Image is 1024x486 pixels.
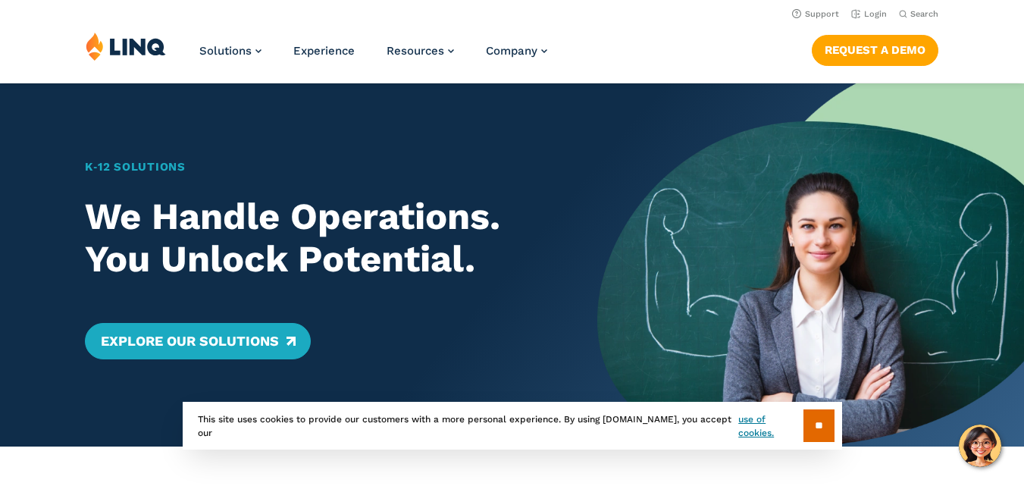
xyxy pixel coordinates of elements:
[85,158,555,176] h1: K‑12 Solutions
[738,412,803,440] a: use of cookies.
[812,32,938,65] nav: Button Navigation
[86,32,166,61] img: LINQ | K‑12 Software
[486,44,547,58] a: Company
[910,9,938,19] span: Search
[293,44,355,58] a: Experience
[899,8,938,20] button: Open Search Bar
[199,32,547,82] nav: Primary Navigation
[597,83,1024,447] img: Home Banner
[85,323,310,359] a: Explore Our Solutions
[851,9,887,19] a: Login
[199,44,261,58] a: Solutions
[199,44,252,58] span: Solutions
[812,35,938,65] a: Request a Demo
[387,44,444,58] span: Resources
[85,196,555,281] h2: We Handle Operations. You Unlock Potential.
[792,9,839,19] a: Support
[183,402,842,450] div: This site uses cookies to provide our customers with a more personal experience. By using [DOMAIN...
[486,44,537,58] span: Company
[387,44,454,58] a: Resources
[959,425,1001,467] button: Hello, have a question? Let’s chat.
